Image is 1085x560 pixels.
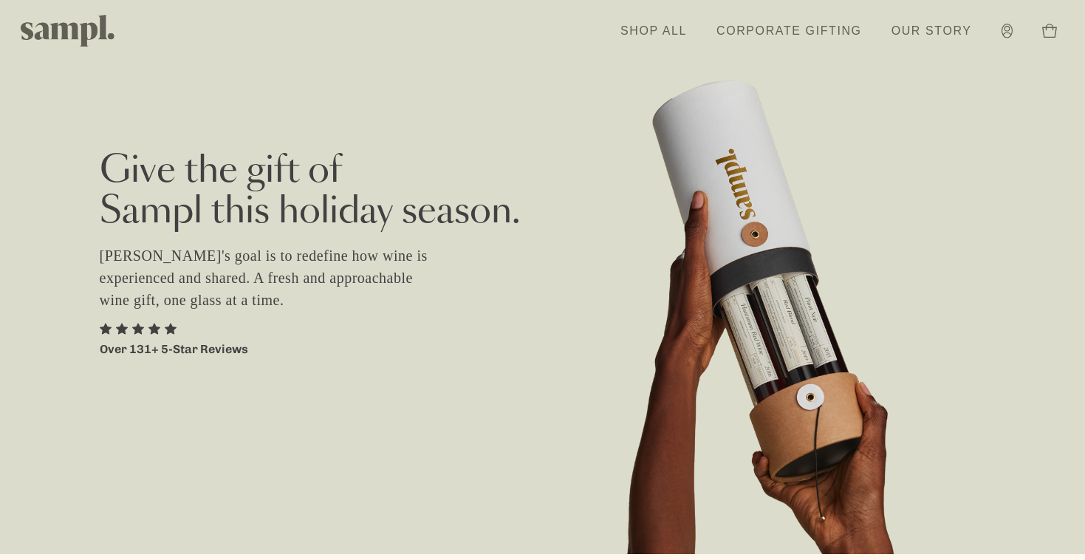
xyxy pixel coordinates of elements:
[884,15,979,47] a: Our Story
[100,151,986,233] h2: Give the gift of Sampl this holiday season.
[21,15,115,47] img: Sampl logo
[100,341,248,358] p: Over 131+ 5-Star Reviews
[100,245,447,311] p: [PERSON_NAME]'s goal is to redefine how wine is experienced and shared. A fresh and approachable ...
[613,15,694,47] a: Shop All
[709,15,869,47] a: Corporate Gifting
